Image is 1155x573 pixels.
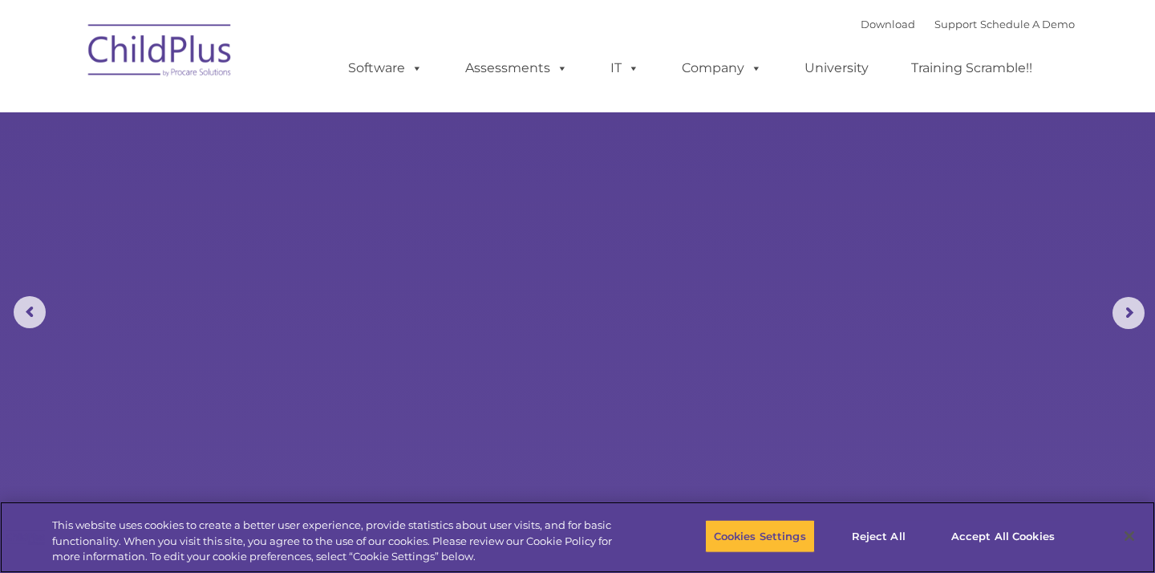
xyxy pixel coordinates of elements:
[666,52,778,84] a: Company
[980,18,1075,30] a: Schedule A Demo
[52,518,635,565] div: This website uses cookies to create a better user experience, provide statistics about user visit...
[223,172,291,184] span: Phone number
[934,18,977,30] a: Support
[942,519,1064,553] button: Accept All Cookies
[861,18,915,30] a: Download
[895,52,1048,84] a: Training Scramble!!
[594,52,655,84] a: IT
[1112,518,1147,554] button: Close
[829,519,929,553] button: Reject All
[80,13,241,93] img: ChildPlus by Procare Solutions
[332,52,439,84] a: Software
[223,106,272,118] span: Last name
[705,519,815,553] button: Cookies Settings
[788,52,885,84] a: University
[449,52,584,84] a: Assessments
[861,18,1075,30] font: |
